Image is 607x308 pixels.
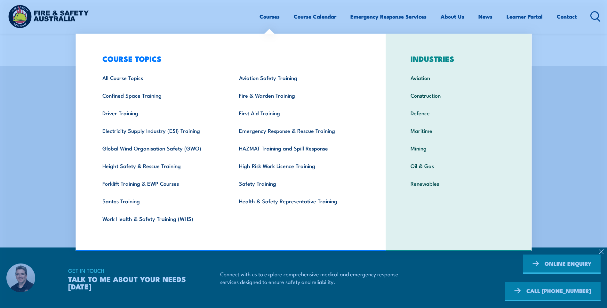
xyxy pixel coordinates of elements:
a: Maritime [401,122,517,139]
img: Dave – Fire and Safety Australia [6,263,35,292]
a: HAZMAT Training and Spill Response [229,139,366,157]
a: News [478,8,492,25]
a: Driver Training [92,104,229,122]
a: ONLINE ENQUIRY [523,255,601,274]
h3: COURSE TOPICS [92,54,366,63]
a: Construction [401,86,517,104]
a: Global Wind Organisation Safety (GWO) [92,139,229,157]
a: Oil & Gas [401,157,517,174]
a: Defence [401,104,517,122]
a: Contact [557,8,577,25]
a: Mining [401,139,517,157]
h3: TALK TO ME ABOUT YOUR NEEDS [DATE] [68,275,194,290]
a: CALL [PHONE_NUMBER] [505,282,601,301]
a: Work Health & Safety Training (WHS) [92,210,229,227]
a: Fire & Warden Training [229,86,366,104]
a: Emergency Response & Rescue Training [229,122,366,139]
a: Height Safety & Rescue Training [92,157,229,174]
p: Connect with us to explore comprehensive medical and emergency response services designed to ensu... [220,270,405,285]
a: Aviation [401,69,517,86]
a: Courses [260,8,280,25]
a: Health & Safety Representative Training [229,192,366,210]
a: Emergency Response Services [350,8,427,25]
span: GET IN TOUCH [68,266,194,275]
a: Aviation Safety Training [229,69,366,86]
a: High Risk Work Licence Training [229,157,366,174]
a: Renewables [401,174,517,192]
a: All Course Topics [92,69,229,86]
h3: INDUSTRIES [401,54,517,63]
a: Confined Space Training [92,86,229,104]
a: First Aid Training [229,104,366,122]
a: Course Calendar [294,8,336,25]
a: Safety Training [229,174,366,192]
a: Electricity Supply Industry (ESI) Training [92,122,229,139]
a: Forklift Training & EWP Courses [92,174,229,192]
a: Learner Portal [507,8,543,25]
a: About Us [441,8,464,25]
a: Santos Training [92,192,229,210]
